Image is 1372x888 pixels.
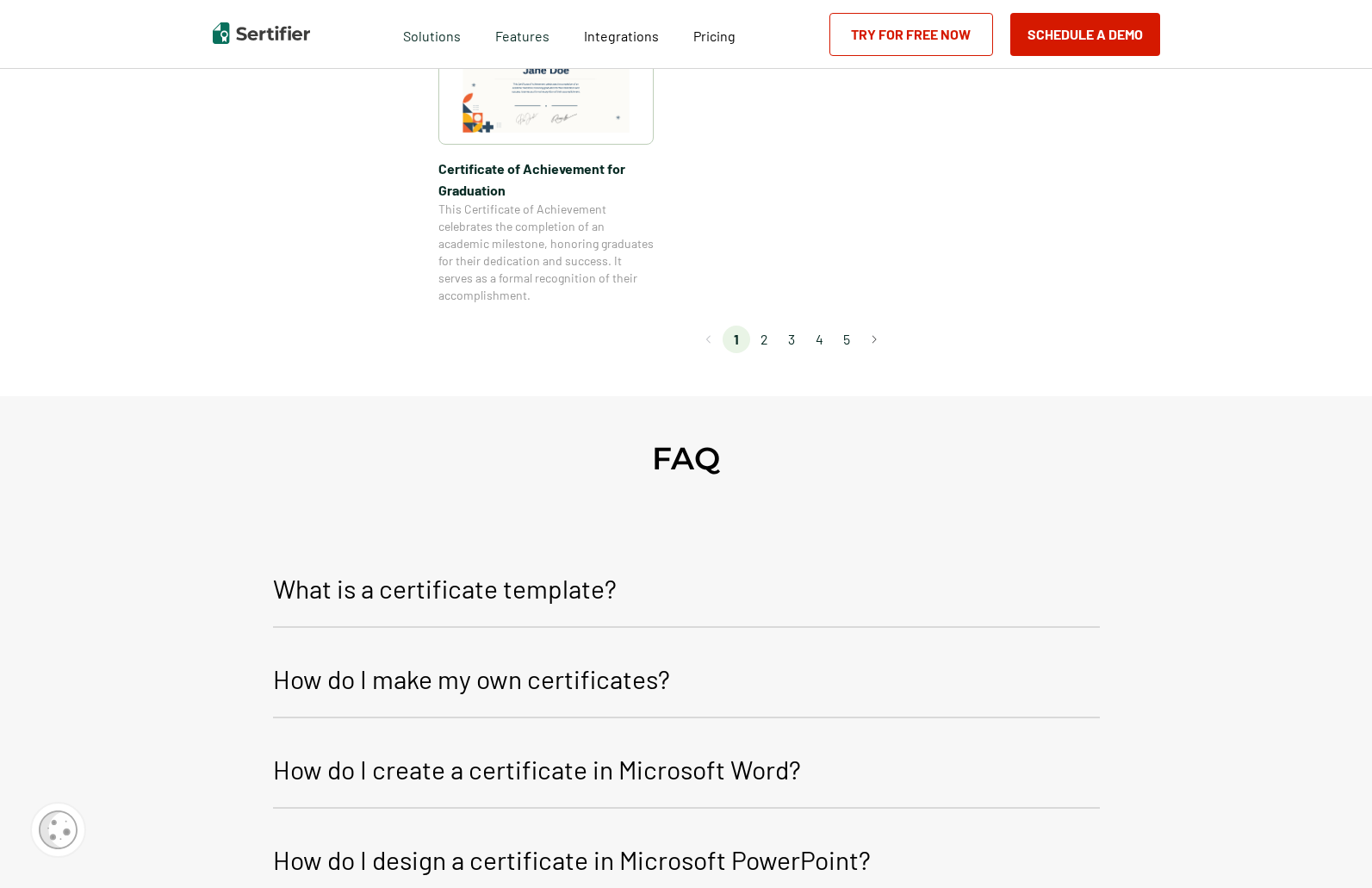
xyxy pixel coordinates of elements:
[584,28,659,44] span: Integrations
[693,28,736,44] span: Pricing
[438,158,654,201] span: Certificate of Achievement for Graduation
[652,439,720,477] h2: FAQ
[273,645,1100,718] button: How do I make my own certificates?
[273,658,670,699] p: How do I make my own certificates?
[1010,13,1160,56] button: Schedule a Demo
[213,22,310,44] img: Sertifier | Digital Credentialing Platform
[438,3,654,304] a: Certificate of Achievement for GraduationCertificate of Achievement for GraduationThis Certificat...
[750,326,778,353] li: page 2
[495,23,549,45] span: Features
[693,23,736,45] a: Pricing
[584,23,659,45] a: Integrations
[273,748,801,790] p: How do I create a certificate in Microsoft Word?
[273,839,871,880] p: How do I design a certificate in Microsoft PowerPoint?
[438,201,654,304] span: This Certificate of Achievement celebrates the completion of an academic milestone, honoring grad...
[829,13,993,56] a: Try for Free Now
[723,326,750,353] li: page 1
[778,326,805,353] li: page 3
[403,23,461,45] span: Solutions
[273,568,617,609] p: What is a certificate template?
[39,810,78,849] img: Cookie Popup Icon
[1286,805,1372,888] iframe: Chat Widget
[463,15,630,133] img: Certificate of Achievement for Graduation
[695,326,723,353] button: Go to previous page
[273,555,1100,628] button: What is a certificate template?
[833,326,860,353] li: page 5
[860,326,888,353] button: Go to next page
[805,326,833,353] li: page 4
[273,736,1100,809] button: How do I create a certificate in Microsoft Word?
